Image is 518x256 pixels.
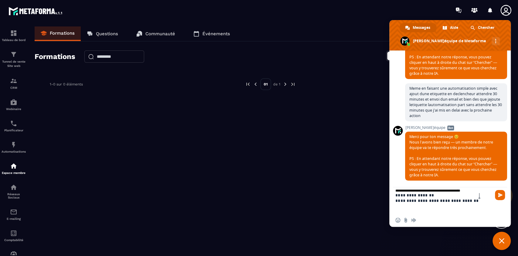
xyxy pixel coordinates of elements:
[10,230,17,237] img: accountant
[493,232,511,250] a: Fermer le chat
[387,52,412,60] button: Carte
[2,225,26,246] a: accountantaccountantComptabilité
[2,217,26,220] p: E-mailing
[10,184,17,191] img: social-network
[395,218,400,223] span: Insérer un emoji
[450,23,458,32] span: Aide
[273,82,280,87] p: de 1
[35,50,75,63] h2: Formations
[283,81,288,87] img: next
[465,23,500,32] a: Chercher
[81,26,124,41] a: Questions
[2,238,26,242] p: Comptabilité
[411,218,416,223] span: Message audio
[495,190,505,200] span: Envoyer
[2,46,26,73] a: formationformationTunnel de vente Site web
[437,23,464,32] a: Aide
[413,23,430,32] span: Messages
[2,38,26,42] p: Tableau de bord
[2,150,26,153] p: Automatisations
[260,78,271,90] p: 01
[10,51,17,58] img: formation
[2,204,26,225] a: emailemailE-mailing
[253,81,258,87] img: prev
[145,31,175,36] p: Communauté
[403,218,408,223] span: Envoyer un fichier
[10,99,17,106] img: automations
[2,115,26,137] a: schedulerschedulerPlanificateur
[50,82,83,86] p: 1-0 sur 0 éléments
[10,120,17,127] img: scheduler
[2,25,26,46] a: formationformationTableau de bord
[405,126,507,130] span: [PERSON_NAME]équipe
[35,26,81,41] a: Formations
[2,129,26,132] p: Planificateur
[50,30,75,36] p: Formations
[2,94,26,115] a: automationsautomationsWebinaire
[202,31,230,36] p: Événements
[245,81,251,87] img: prev
[8,5,63,16] img: logo
[10,29,17,37] img: formation
[10,162,17,170] img: automations
[187,26,236,41] a: Événements
[395,187,493,213] textarea: Entrez votre message...
[2,73,26,94] a: formationformationCRM
[409,86,502,118] span: Meme en faisant une automatisation simple avec ajout dune etiquette en declencheur attendre 30 mi...
[409,134,497,178] span: Merci pour ton message 😊 Nous l’avons bien reçu — un membre de notre équipe va te répondre très p...
[2,86,26,89] p: CRM
[2,192,26,199] p: Réseaux Sociaux
[2,60,26,68] p: Tunnel de vente Site web
[400,23,436,32] a: Messages
[10,208,17,216] img: email
[2,137,26,158] a: automationsautomationsAutomatisations
[2,179,26,204] a: social-networksocial-networkRéseaux Sociaux
[2,158,26,179] a: automationsautomationsEspace membre
[2,107,26,111] p: Webinaire
[130,26,181,41] a: Communauté
[409,33,497,76] span: Merci pour ton message 😊 Nous l’avons bien reçu — un membre de notre équipe va te répondre très p...
[290,81,296,87] img: next
[10,141,17,148] img: automations
[96,31,118,36] p: Questions
[447,126,454,130] span: Bot
[2,171,26,175] p: Espace membre
[478,23,494,32] span: Chercher
[10,77,17,85] img: formation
